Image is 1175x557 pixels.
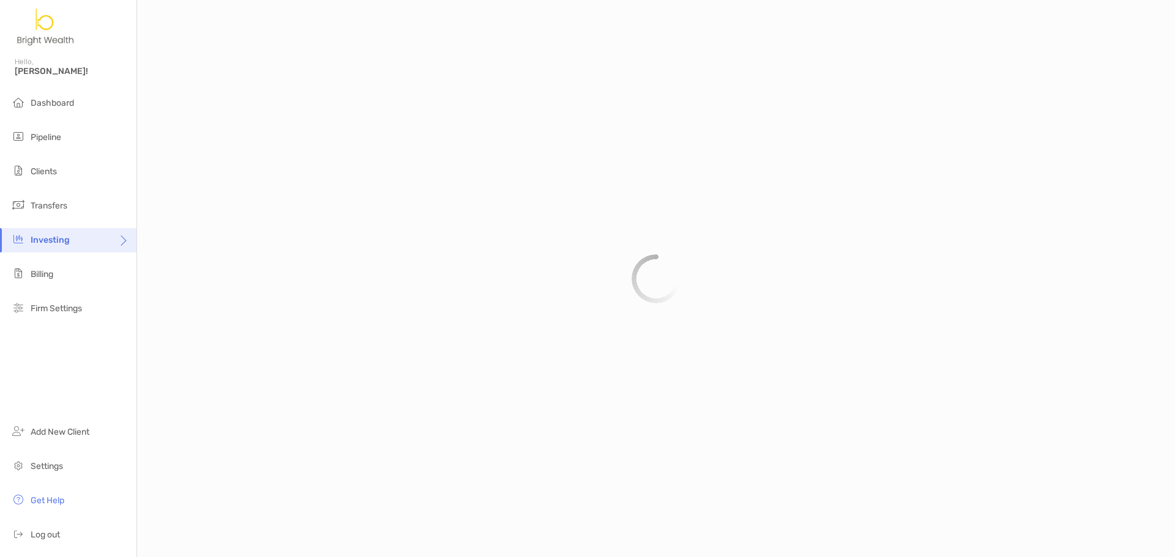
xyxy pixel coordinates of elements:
[31,461,63,471] span: Settings
[11,266,26,281] img: billing icon
[15,5,77,49] img: Zoe Logo
[31,495,64,506] span: Get Help
[31,269,53,279] span: Billing
[31,235,70,245] span: Investing
[31,98,74,108] span: Dashboard
[31,166,57,177] span: Clients
[31,201,67,211] span: Transfers
[11,526,26,541] img: logout icon
[11,424,26,438] img: add_new_client icon
[11,163,26,178] img: clients icon
[11,197,26,212] img: transfers icon
[15,66,129,76] span: [PERSON_NAME]!
[11,300,26,315] img: firm-settings icon
[31,427,89,437] span: Add New Client
[11,232,26,246] img: investing icon
[31,303,82,314] span: Firm Settings
[31,529,60,540] span: Log out
[11,458,26,473] img: settings icon
[11,129,26,144] img: pipeline icon
[31,132,61,142] span: Pipeline
[11,95,26,109] img: dashboard icon
[11,492,26,507] img: get-help icon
